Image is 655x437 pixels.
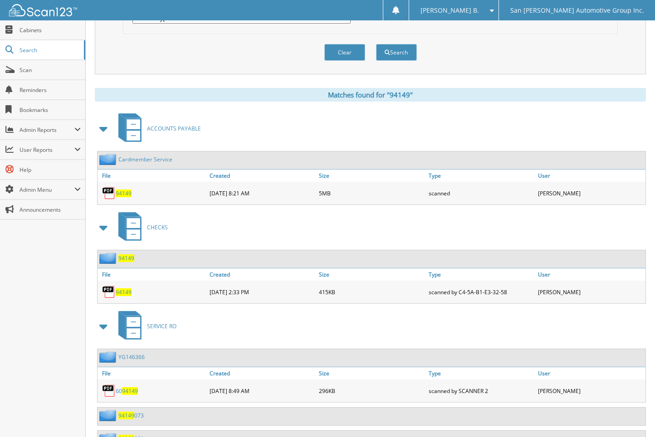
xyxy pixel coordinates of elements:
a: Type [426,170,536,182]
a: Size [317,170,426,182]
a: Size [317,367,426,379]
a: User [536,367,645,379]
iframe: Chat Widget [610,393,655,437]
a: Type [426,268,536,281]
div: [DATE] 8:49 AM [207,382,317,400]
a: YG146366 [118,353,145,361]
span: Announcements [20,206,81,214]
span: San [PERSON_NAME] Automotive Group Inc. [510,8,644,13]
div: scanned [426,184,536,202]
a: CHECKS [113,209,168,245]
div: [DATE] 8:21 AM [207,184,317,202]
img: folder2.png [99,154,118,165]
a: 94149 [116,288,132,296]
a: File [98,170,207,182]
span: Reminders [20,86,81,94]
a: 94149 [118,254,134,262]
a: File [98,268,207,281]
div: [DATE] 2:33 PM [207,283,317,301]
a: User [536,170,645,182]
span: 94149 [118,412,134,419]
span: Bookmarks [20,106,81,114]
button: Clear [324,44,365,61]
div: [PERSON_NAME] [536,382,645,400]
a: Created [207,268,317,281]
img: PDF.png [102,186,116,200]
a: Size [317,268,426,281]
div: 5MB [317,184,426,202]
img: scan123-logo-white.svg [9,4,77,16]
span: SERVICE RO [147,322,176,330]
a: Created [207,367,317,379]
a: Created [207,170,317,182]
a: User [536,268,645,281]
span: 94149 [122,387,138,395]
span: Cabinets [20,26,81,34]
span: Scan [20,66,81,74]
a: 94149 [116,189,132,197]
a: Type [426,367,536,379]
div: Matches found for "94149" [95,88,646,102]
span: User Reports [20,146,74,154]
a: File [98,367,207,379]
div: [PERSON_NAME] [536,283,645,301]
div: [PERSON_NAME] [536,184,645,202]
div: 296KB [317,382,426,400]
img: folder2.png [99,351,118,363]
span: CHECKS [147,223,168,231]
span: Admin Menu [20,186,74,194]
span: Search [20,46,79,54]
a: SERVICE RO [113,308,176,344]
a: 94149073 [118,412,144,419]
div: scanned by C4-5A-B1-E3-32-58 [426,283,536,301]
div: 415KB [317,283,426,301]
a: 6094149 [116,387,138,395]
span: ACCOUNTS PAYABLE [147,125,201,132]
a: ACCOUNTS PAYABLE [113,111,201,146]
img: folder2.png [99,410,118,421]
span: [PERSON_NAME] B. [420,8,479,13]
a: Cardmember Service [118,155,172,163]
span: Help [20,166,81,174]
img: folder2.png [99,252,118,264]
div: scanned by SCANNER 2 [426,382,536,400]
button: Search [376,44,417,61]
img: PDF.png [102,285,116,299]
span: Admin Reports [20,126,74,134]
img: PDF.png [102,384,116,398]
